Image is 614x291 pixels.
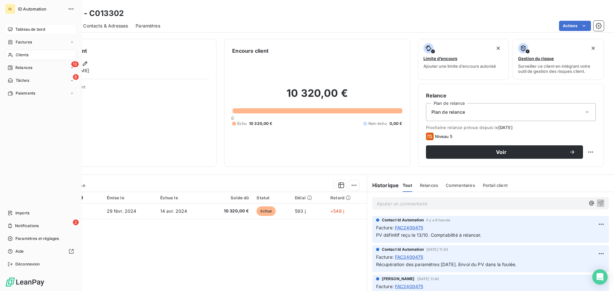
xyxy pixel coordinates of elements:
span: Paiements [16,90,35,96]
span: Facture : [376,224,394,231]
button: Gestion du risqueSurveiller ce client en intégrant votre outil de gestion des risques client. [513,39,604,80]
span: Relances [420,183,438,188]
h6: Historique [367,181,399,189]
span: Facture : [376,283,394,290]
span: 8 [73,74,79,80]
span: 593 j [295,208,306,214]
span: 14 avr. 2024 [160,208,187,214]
span: Contact Id Automation [382,217,424,223]
span: Surveiller ce client en intégrant votre outil de gestion des risques client. [518,64,598,74]
span: [DATE] [498,125,513,130]
span: Propriétés Client [51,84,209,93]
span: Non-échu [368,121,387,126]
span: Facture : [376,254,394,260]
span: FAC2400475 [395,224,423,231]
span: 0 [231,116,234,121]
span: [PERSON_NAME] [382,276,415,282]
span: Prochaine relance prévue depuis le [426,125,596,130]
span: ID Automation [18,6,64,11]
span: FAC2400475 [395,283,423,290]
div: Statut [256,195,287,200]
span: Niveau 5 [435,134,453,139]
span: +548 j [330,208,344,214]
a: Aide [5,246,76,257]
button: Actions [559,21,591,31]
span: Ajouter une limite d’encours autorisé [423,64,496,69]
span: [DATE] 11:43 [426,248,448,251]
span: 10 320,00 € [249,121,272,126]
div: Open Intercom Messenger [592,269,608,285]
span: Imports [15,210,29,216]
span: Tout [403,183,412,188]
h6: Encours client [232,47,269,55]
span: Gestion du risque [518,56,554,61]
span: [DATE] 11:42 [417,277,439,281]
h2: 10 320,00 € [232,87,402,106]
span: FAC2400475 [395,254,423,260]
span: Portail client [483,183,508,188]
div: Retard [330,195,363,200]
span: Paramètres et réglages [15,236,59,241]
span: 29 févr. 2024 [107,208,137,214]
span: PV définitif reçu le 13/10. Comptabilité à relancer. [376,232,482,238]
span: Clients [16,52,28,58]
span: Voir [434,149,569,155]
span: Contacts & Adresses [83,23,128,29]
span: Déconnexion [15,261,40,267]
div: IA [5,4,15,14]
span: Notifications [15,223,39,229]
span: Tâches [16,78,29,83]
span: Factures [16,39,32,45]
span: 10 320,00 € [210,208,249,214]
span: 0,00 € [390,121,402,126]
span: Tableau de bord [15,27,45,32]
span: 2 [73,219,79,225]
div: Solde dû [210,195,249,200]
span: Échu [237,121,247,126]
button: Voir [426,145,583,159]
span: il y a 6 heures [426,218,450,222]
span: Contact Id Automation [382,247,424,252]
img: Logo LeanPay [5,277,45,287]
div: Échue le [160,195,202,200]
button: Limite d’encoursAjouter une limite d’encours autorisé [418,39,509,80]
span: Paramètres [136,23,160,29]
span: Plan de relance [431,109,465,115]
span: Commentaires [446,183,475,188]
span: Relances [15,65,32,71]
h6: Relance [426,92,596,99]
h3: GUELT - C013302 [56,8,124,19]
div: Délai [295,195,323,200]
span: Limite d’encours [423,56,457,61]
span: Aide [15,249,24,254]
span: Récupération des paramètres [DATE]. Envoi du PV dans la foulée. [376,262,516,267]
span: échue [256,206,276,216]
span: 13 [71,61,79,67]
div: Émise le [107,195,153,200]
h6: Informations client [39,47,209,55]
